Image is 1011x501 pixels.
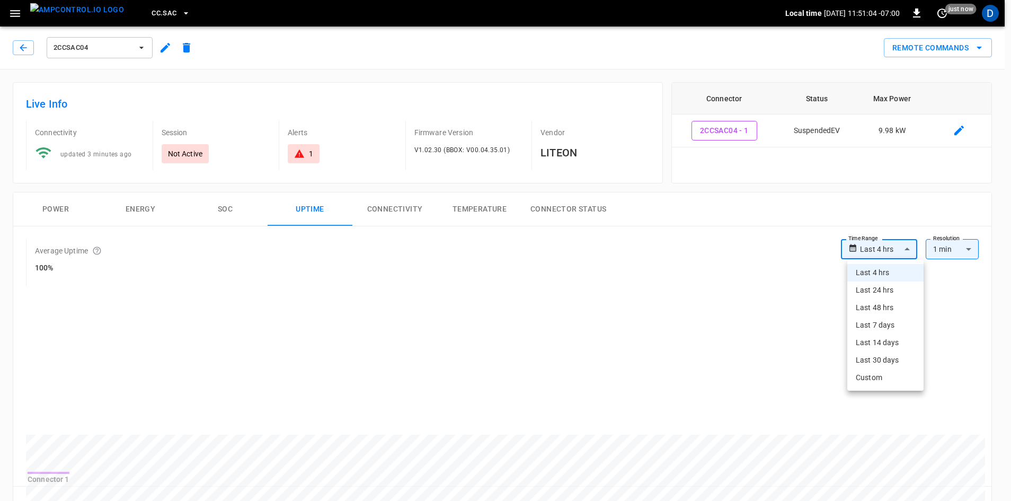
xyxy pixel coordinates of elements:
[847,264,924,282] li: Last 4 hrs
[847,351,924,369] li: Last 30 days
[847,369,924,386] li: Custom
[847,299,924,317] li: Last 48 hrs
[847,317,924,334] li: Last 7 days
[847,282,924,299] li: Last 24 hrs
[847,334,924,351] li: Last 14 days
